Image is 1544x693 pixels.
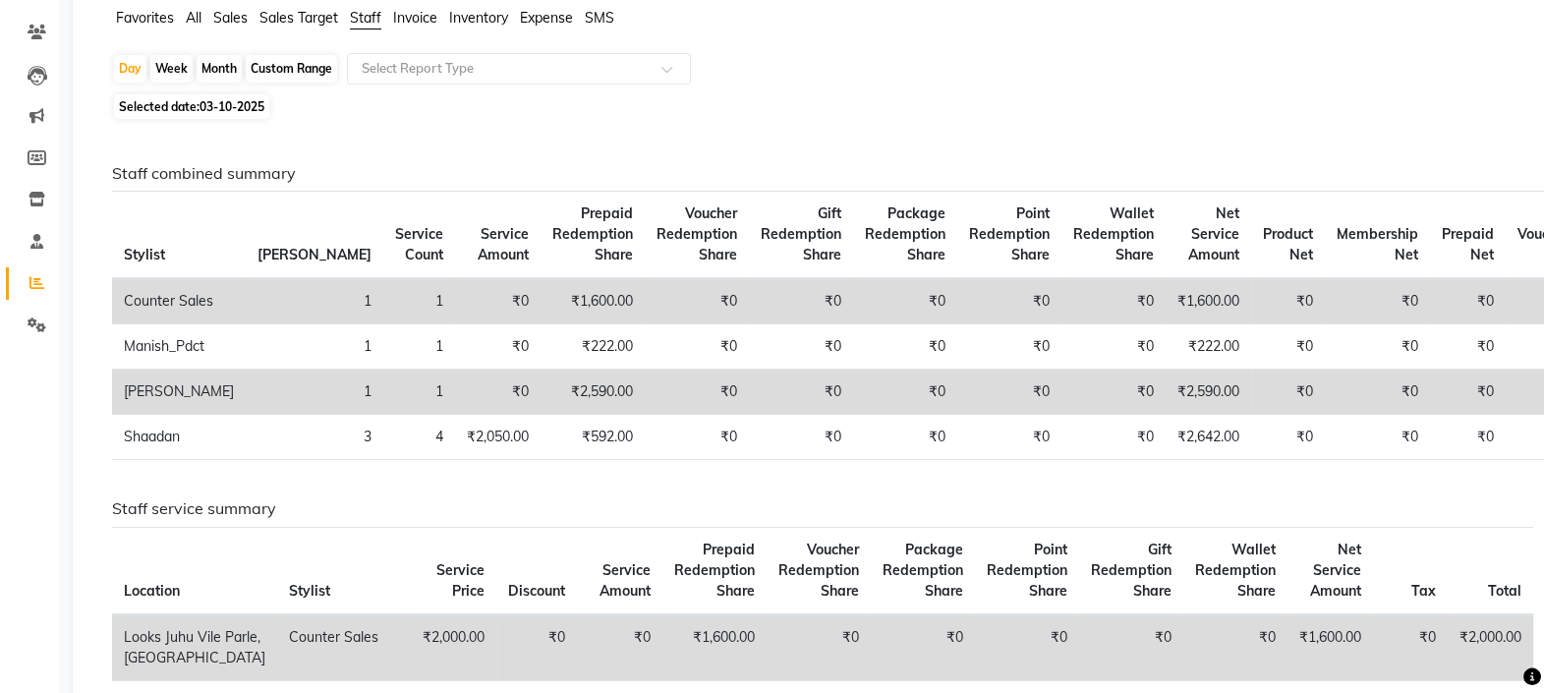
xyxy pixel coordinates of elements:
[455,370,541,415] td: ₹0
[116,9,174,27] span: Favorites
[1442,225,1494,263] span: Prepaid Net
[1310,541,1361,600] span: Net Service Amount
[112,499,1502,518] h6: Staff service summary
[552,204,633,263] span: Prepaid Redemption Share
[975,614,1079,681] td: ₹0
[449,9,508,27] span: Inventory
[1079,614,1183,681] td: ₹0
[1263,225,1313,263] span: Product Net
[246,370,383,415] td: 1
[520,9,573,27] span: Expense
[277,614,411,681] td: Counter Sales
[112,324,246,370] td: Manish_Pdct
[871,614,975,681] td: ₹0
[1430,415,1506,460] td: ₹0
[853,415,957,460] td: ₹0
[383,415,455,460] td: 4
[853,324,957,370] td: ₹0
[1061,415,1166,460] td: ₹0
[853,278,957,324] td: ₹0
[246,278,383,324] td: 1
[1091,541,1172,600] span: Gift Redemption Share
[1430,278,1506,324] td: ₹0
[1073,204,1154,263] span: Wallet Redemption Share
[200,99,264,114] span: 03-10-2025
[124,582,180,600] span: Location
[645,415,749,460] td: ₹0
[455,415,541,460] td: ₹2,050.00
[1325,415,1430,460] td: ₹0
[383,324,455,370] td: 1
[383,370,455,415] td: 1
[957,324,1061,370] td: ₹0
[257,246,372,263] span: [PERSON_NAME]
[1061,278,1166,324] td: ₹0
[1183,614,1287,681] td: ₹0
[1325,370,1430,415] td: ₹0
[1251,370,1325,415] td: ₹0
[436,561,485,600] span: Service Price
[1166,415,1251,460] td: ₹2,642.00
[749,415,853,460] td: ₹0
[662,614,767,681] td: ₹1,600.00
[1061,324,1166,370] td: ₹0
[289,582,330,600] span: Stylist
[395,225,443,263] span: Service Count
[645,324,749,370] td: ₹0
[778,541,859,600] span: Voucher Redemption Share
[1061,370,1166,415] td: ₹0
[1430,324,1506,370] td: ₹0
[246,324,383,370] td: 1
[114,55,146,83] div: Day
[853,370,957,415] td: ₹0
[1325,324,1430,370] td: ₹0
[1430,370,1506,415] td: ₹0
[150,55,193,83] div: Week
[957,278,1061,324] td: ₹0
[957,415,1061,460] td: ₹0
[124,246,165,263] span: Stylist
[1488,582,1521,600] span: Total
[246,55,337,83] div: Custom Range
[749,370,853,415] td: ₹0
[585,9,614,27] span: SMS
[761,204,841,263] span: Gift Redemption Share
[1287,614,1373,681] td: ₹1,600.00
[1325,278,1430,324] td: ₹0
[411,614,496,681] td: ₹2,000.00
[645,370,749,415] td: ₹0
[1166,278,1251,324] td: ₹1,600.00
[259,9,338,27] span: Sales Target
[541,324,645,370] td: ₹222.00
[749,324,853,370] td: ₹0
[112,164,1502,183] h6: Staff combined summary
[600,561,651,600] span: Service Amount
[1251,278,1325,324] td: ₹0
[112,278,246,324] td: Counter Sales
[767,614,871,681] td: ₹0
[1251,415,1325,460] td: ₹0
[213,9,248,27] span: Sales
[1166,324,1251,370] td: ₹222.00
[478,225,529,263] span: Service Amount
[508,582,565,600] span: Discount
[883,541,963,600] span: Package Redemption Share
[865,204,945,263] span: Package Redemption Share
[1337,225,1418,263] span: Membership Net
[1195,541,1276,600] span: Wallet Redemption Share
[541,278,645,324] td: ₹1,600.00
[112,370,246,415] td: [PERSON_NAME]
[674,541,755,600] span: Prepaid Redemption Share
[114,94,269,119] span: Selected date:
[112,415,246,460] td: Shaadan
[1166,370,1251,415] td: ₹2,590.00
[455,324,541,370] td: ₹0
[987,541,1067,600] span: Point Redemption Share
[749,278,853,324] td: ₹0
[541,415,645,460] td: ₹592.00
[1448,614,1533,681] td: ₹2,000.00
[350,9,381,27] span: Staff
[657,204,737,263] span: Voucher Redemption Share
[1188,204,1239,263] span: Net Service Amount
[455,278,541,324] td: ₹0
